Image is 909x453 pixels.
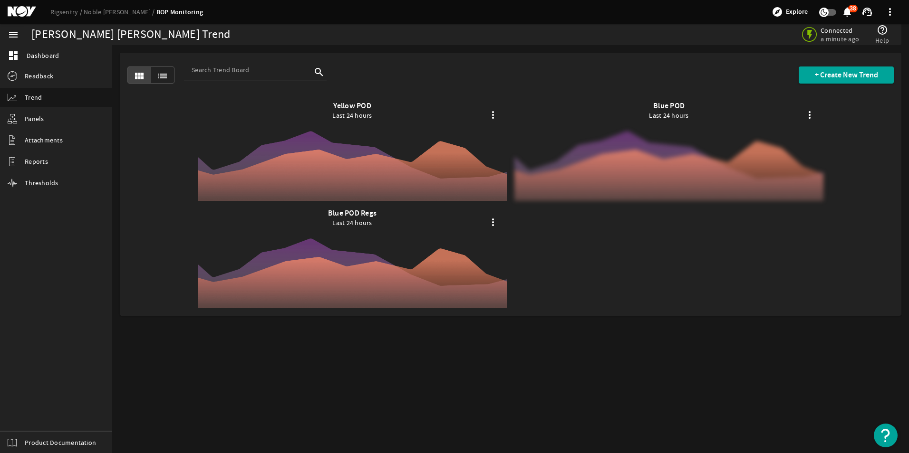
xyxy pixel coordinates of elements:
[25,157,48,166] span: Reports
[487,217,499,228] mat-icon: more_vert
[874,424,898,447] button: Open Resource Center
[25,114,44,123] span: Panels
[842,7,852,17] button: 38
[487,109,499,121] mat-icon: more_vert
[157,70,168,82] mat-icon: list
[313,66,325,78] i: search
[50,8,84,16] a: Rigsentry
[134,70,145,82] mat-icon: view_module
[8,29,19,40] mat-icon: menu
[8,50,19,61] mat-icon: dashboard
[799,66,894,84] button: + Create New Trend
[27,51,59,60] span: Dashboard
[25,178,58,188] span: Thresholds
[861,6,873,18] mat-icon: support_agent
[25,135,63,145] span: Attachments
[879,0,901,23] button: more_vert
[841,6,853,18] mat-icon: notifications
[815,70,878,80] span: + Create New Trend
[156,8,203,17] a: BOP Monitoring
[25,93,42,102] span: Trend
[804,109,815,121] mat-icon: more_vert
[25,438,96,447] span: Product Documentation
[84,8,156,16] a: Noble [PERSON_NAME]
[31,30,230,39] div: [PERSON_NAME] [PERSON_NAME] Trend
[877,24,888,36] mat-icon: help_outline
[875,36,889,45] span: Help
[786,7,808,17] span: Explore
[772,6,783,18] mat-icon: explore
[192,65,311,75] input: Search Trend Board
[821,35,861,43] span: a minute ago
[821,26,861,35] span: Connected
[768,4,812,19] button: Explore
[25,71,53,81] span: Readback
